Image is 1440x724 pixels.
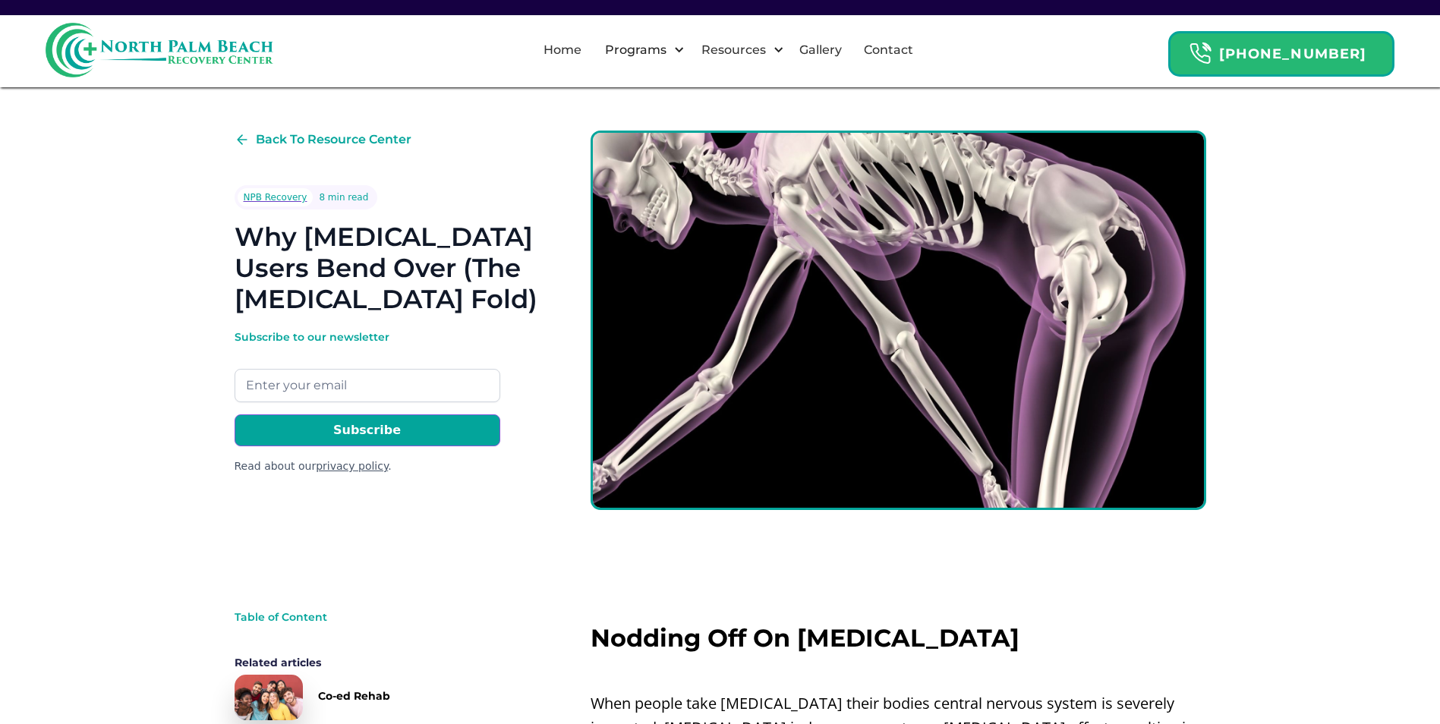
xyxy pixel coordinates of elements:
[235,222,542,314] h1: Why [MEDICAL_DATA] Users Bend Over (The [MEDICAL_DATA] Fold)
[235,609,477,625] div: Table of Content
[235,414,500,446] input: Subscribe
[688,26,788,74] div: Resources
[592,26,688,74] div: Programs
[591,625,1206,652] h2: Nodding Off On [MEDICAL_DATA]
[235,675,477,720] a: Co-ed Rehab
[235,458,500,474] div: Read about our .
[235,655,477,670] div: Related articles
[235,329,500,474] form: Email Form
[601,41,670,59] div: Programs
[1189,42,1212,65] img: Header Calendar Icons
[319,190,368,205] div: 8 min read
[235,369,500,402] input: Enter your email
[238,188,314,206] a: NPB Recovery
[698,41,770,59] div: Resources
[855,26,922,74] a: Contact
[1219,46,1366,62] strong: [PHONE_NUMBER]
[244,190,307,205] div: NPB Recovery
[534,26,591,74] a: Home
[256,131,411,149] div: Back To Resource Center
[318,688,390,704] div: Co-ed Rehab
[591,659,1206,684] p: ‍
[235,329,500,345] div: Subscribe to our newsletter
[1168,24,1394,77] a: Header Calendar Icons[PHONE_NUMBER]
[235,131,411,149] a: Back To Resource Center
[316,460,388,472] a: privacy policy
[790,26,851,74] a: Gallery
